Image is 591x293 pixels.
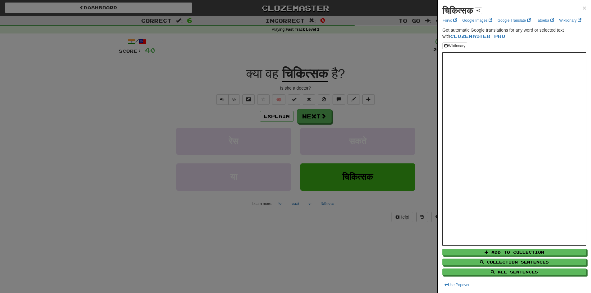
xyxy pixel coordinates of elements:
[442,27,586,39] p: Get automatic Google translations for any word or selected text with .
[557,17,583,24] a: Wiktionary
[442,42,467,49] button: Wiktionary
[583,5,586,11] button: Close
[442,6,473,16] strong: चिकित्सक
[441,17,459,24] a: Forvo
[442,259,586,265] button: Collection Sentences
[442,249,586,255] button: Add to Collection
[442,282,471,288] button: Use Popover
[460,17,494,24] a: Google Images
[534,17,556,24] a: Tatoeba
[450,33,505,39] a: Clozemaster Pro
[496,17,533,24] a: Google Translate
[583,4,586,11] span: ×
[442,269,586,275] button: All Sentences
